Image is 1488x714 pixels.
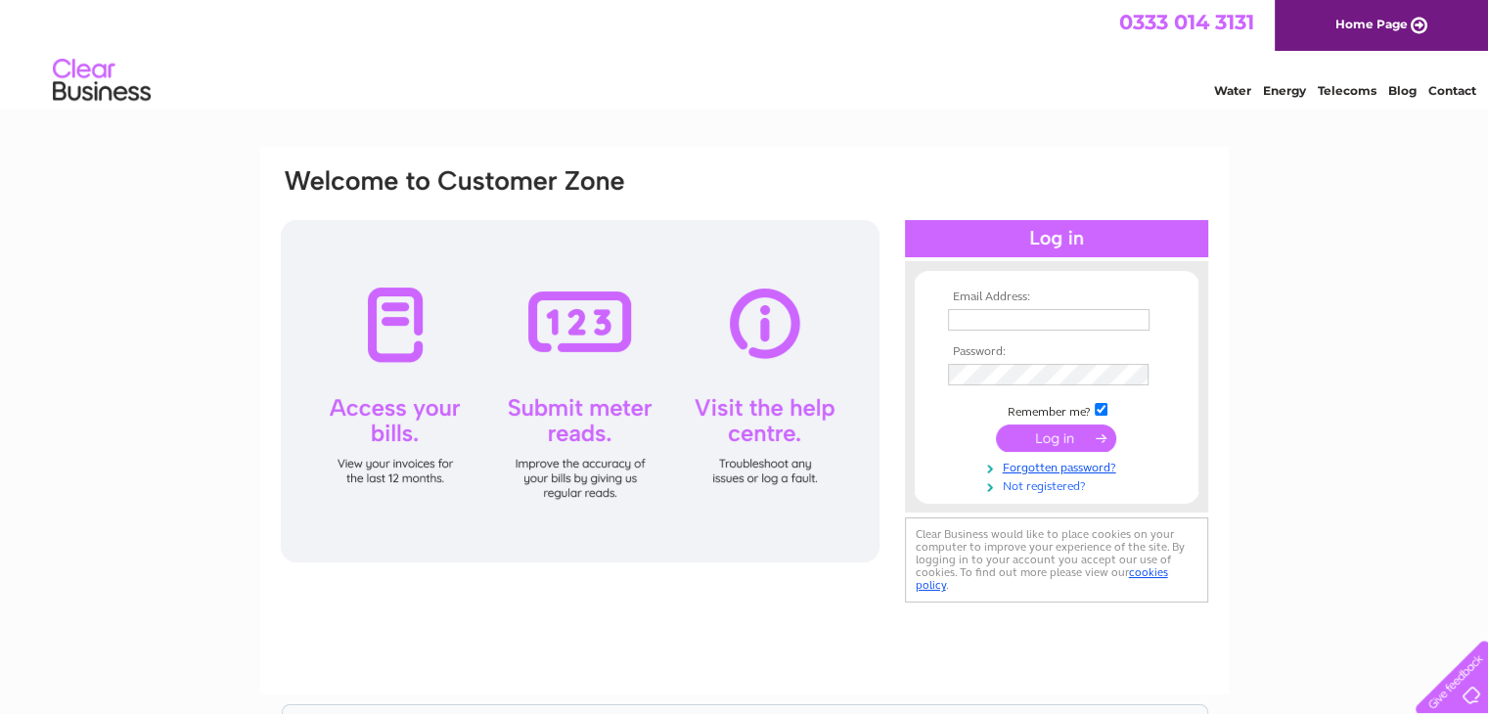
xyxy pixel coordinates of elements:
[1214,83,1251,98] a: Water
[1119,10,1254,34] a: 0333 014 3131
[948,475,1170,494] a: Not registered?
[905,517,1208,602] div: Clear Business would like to place cookies on your computer to improve your experience of the sit...
[1318,83,1376,98] a: Telecoms
[1428,83,1476,98] a: Contact
[948,457,1170,475] a: Forgotten password?
[943,290,1170,304] th: Email Address:
[943,400,1170,420] td: Remember me?
[996,424,1116,452] input: Submit
[1263,83,1306,98] a: Energy
[52,51,152,111] img: logo.png
[283,11,1207,95] div: Clear Business is a trading name of Verastar Limited (registered in [GEOGRAPHIC_DATA] No. 3667643...
[916,565,1168,592] a: cookies policy
[1388,83,1417,98] a: Blog
[943,345,1170,359] th: Password:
